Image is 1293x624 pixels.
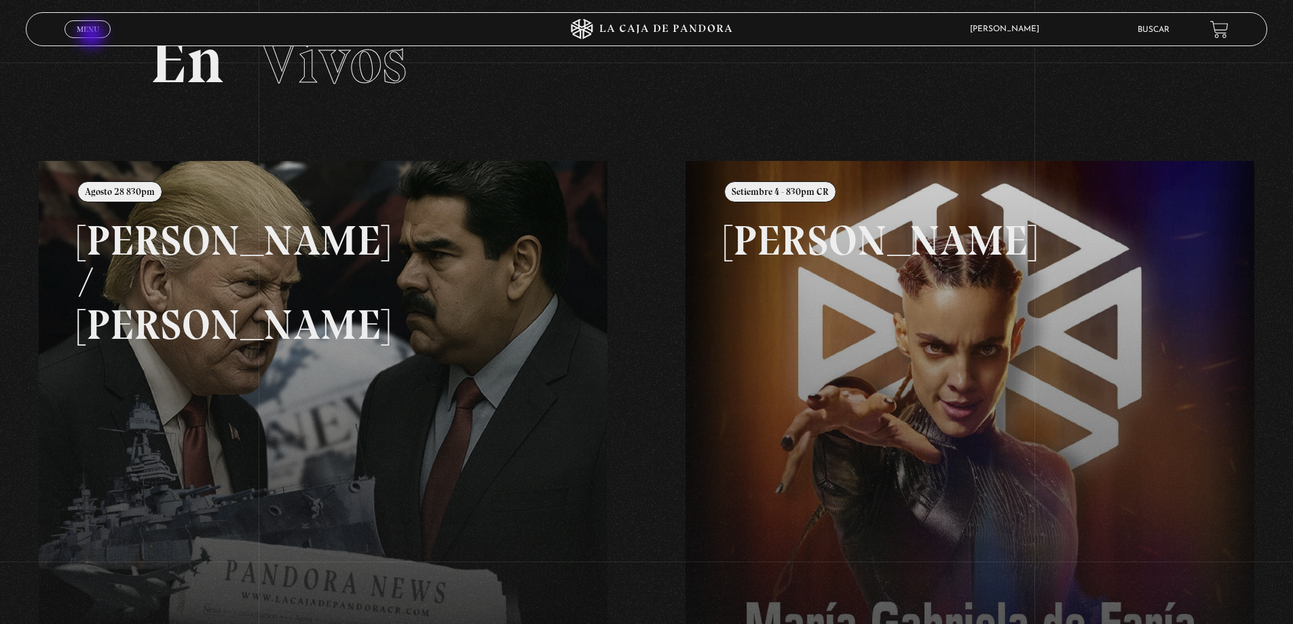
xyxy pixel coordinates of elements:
[1138,26,1169,34] a: Buscar
[259,22,407,99] span: Vivos
[77,25,99,33] span: Menu
[150,29,1143,93] h2: En
[72,37,104,46] span: Cerrar
[1210,20,1229,39] a: View your shopping cart
[963,25,1053,33] span: [PERSON_NAME]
